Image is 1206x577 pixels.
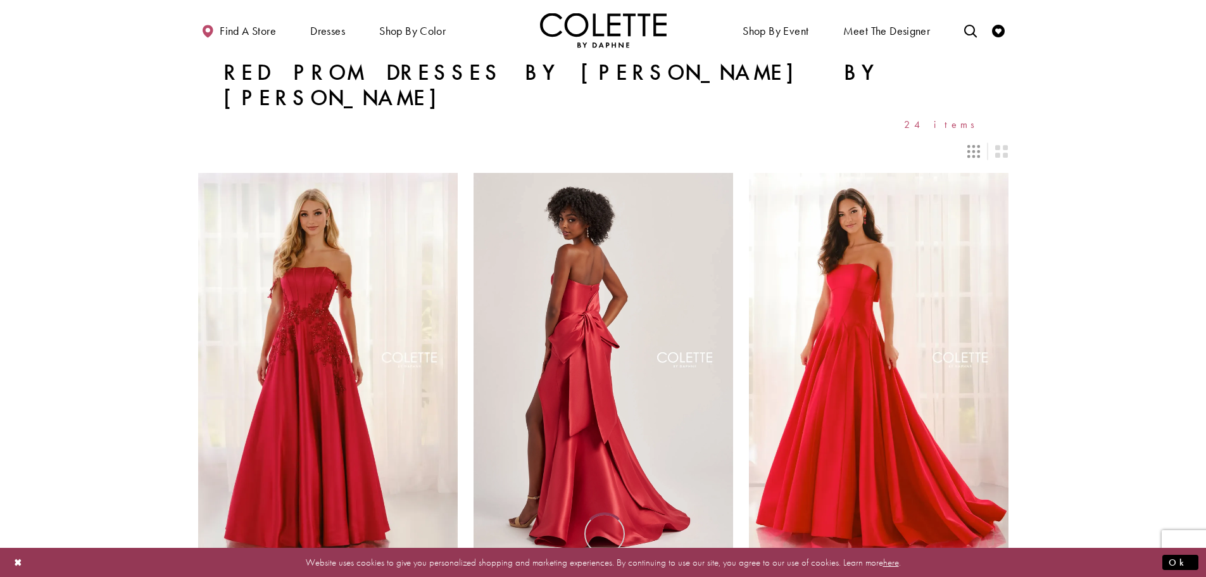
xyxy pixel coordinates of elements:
span: Dresses [310,25,345,37]
span: 24 items [904,119,983,130]
p: Website uses cookies to give you personalized shopping and marketing experiences. By continuing t... [91,554,1115,571]
a: Find a store [198,13,279,48]
span: Shop by color [379,25,446,37]
button: Submit Dialog [1162,554,1198,570]
img: Colette by Daphne [540,13,667,48]
span: Switch layout to 3 columns [967,145,980,158]
a: here [883,555,899,568]
span: Shop By Event [739,13,812,48]
span: Meet the designer [843,25,931,37]
a: Visit Colette by Daphne Style No. CL6151 Page [198,173,458,550]
div: Layout Controls [191,137,1016,165]
a: Meet the designer [840,13,934,48]
a: Check Wishlist [989,13,1008,48]
a: Visit Colette by Daphne Style No. CL6189 Page [749,173,1008,550]
span: Find a store [220,25,276,37]
h1: Red Prom Dresses by [PERSON_NAME] by [PERSON_NAME] [223,60,983,111]
span: Shop By Event [743,25,808,37]
span: Dresses [307,13,348,48]
a: Visit Colette by Daphne Style No. CL8470 Page [474,173,733,550]
a: Visit Home Page [540,13,667,48]
span: Shop by color [376,13,449,48]
span: Switch layout to 2 columns [995,145,1008,158]
a: Toggle search [961,13,980,48]
button: Close Dialog [8,551,29,573]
